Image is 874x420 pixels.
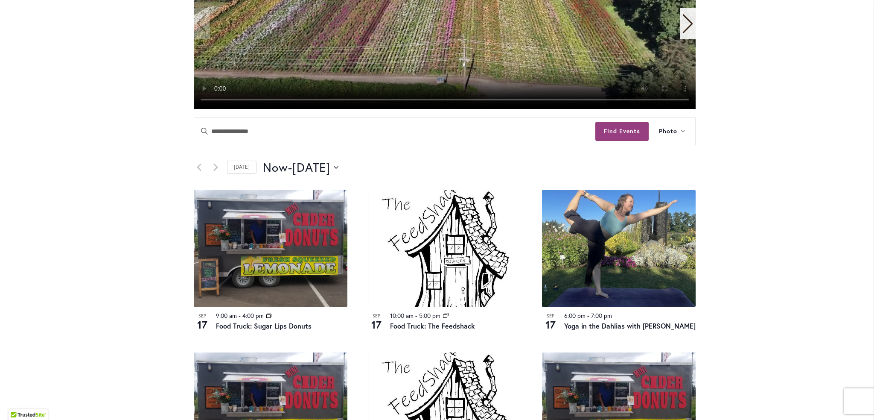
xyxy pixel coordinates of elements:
[390,321,475,330] a: Food Truck: The Feedshack
[368,317,385,332] span: 17
[239,311,241,320] span: -
[227,161,256,174] a: Click to select today's date
[216,321,312,330] a: Food Truck: Sugar Lips Donuts
[591,311,612,320] time: 7:00 pm
[542,317,559,332] span: 17
[415,311,417,320] span: -
[288,159,292,176] span: -
[595,122,649,141] button: Find Events
[368,312,385,320] span: Sep
[542,190,696,307] img: 794bea9c95c28ba4d1b9526f609c0558
[194,118,595,145] input: Enter Keyword. Search for events by Keyword.
[194,317,211,332] span: 17
[542,312,559,320] span: Sep
[210,162,221,173] a: Next Events
[390,311,414,320] time: 10:00 am
[263,159,338,176] button: Click to toggle datepicker
[194,190,347,307] img: Food Truck: Sugar Lips Apple Cider Donuts
[263,159,288,176] span: Now
[564,321,696,330] a: Yoga in the Dahlias with [PERSON_NAME]
[649,118,695,145] button: Photo
[194,162,204,173] a: Previous Events
[659,126,677,136] span: Photo
[564,311,586,320] time: 6:00 pm
[368,190,521,307] img: The Feedshack
[242,311,264,320] time: 4:00 pm
[216,311,237,320] time: 9:00 am
[6,390,30,414] iframe: Launch Accessibility Center
[292,159,330,176] span: [DATE]
[419,311,440,320] time: 5:00 pm
[194,312,211,320] span: Sep
[587,311,589,320] span: -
